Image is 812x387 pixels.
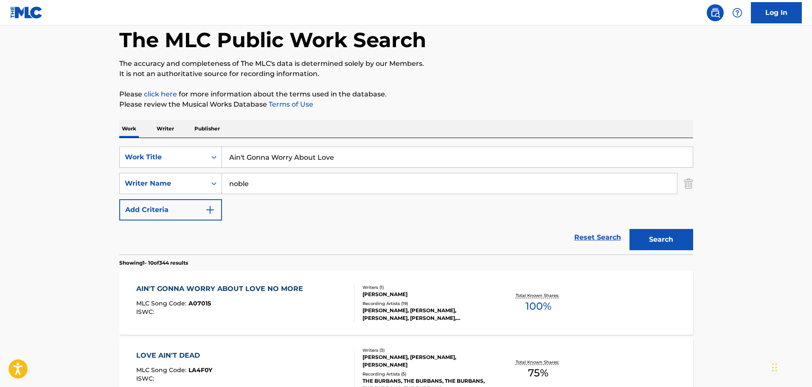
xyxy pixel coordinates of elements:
[136,366,188,374] span: MLC Song Code :
[267,100,313,108] a: Terms of Use
[119,199,222,220] button: Add Criteria
[525,299,551,314] span: 100 %
[770,346,812,387] iframe: Chat Widget
[362,291,491,298] div: [PERSON_NAME]
[629,229,693,250] button: Search
[136,299,188,307] span: MLC Song Code :
[125,178,201,189] div: Writer Name
[570,228,625,247] a: Reset Search
[772,355,777,380] div: Drag
[516,292,561,299] p: Total Known Shares:
[119,27,426,53] h1: The MLC Public Work Search
[10,6,43,19] img: MLC Logo
[362,300,491,307] div: Recording Artists ( 19 )
[362,284,491,291] div: Writers ( 1 )
[119,259,188,267] p: Showing 1 - 10 of 344 results
[119,69,693,79] p: It is not an authoritative source for recording information.
[710,8,720,18] img: search
[136,350,212,361] div: LOVE AIN'T DEAD
[516,359,561,365] p: Total Known Shares:
[707,4,724,21] a: Public Search
[119,59,693,69] p: The accuracy and completeness of The MLC's data is determined solely by our Members.
[136,308,156,316] span: ISWC :
[125,152,201,162] div: Work Title
[528,365,548,381] span: 75 %
[119,99,693,110] p: Please review the Musical Works Database
[192,120,222,138] p: Publisher
[188,366,212,374] span: LA4F0Y
[729,4,746,21] div: Help
[684,173,693,194] img: Delete Criterion
[154,120,177,138] p: Writer
[205,205,215,215] img: 9d2ae6d4665cec9f34b9.svg
[136,375,156,382] span: ISWC :
[119,271,693,335] a: AIN'T GONNA WORRY ABOUT LOVE NO MOREMLC Song Code:A07015ISWC:Writers (1)[PERSON_NAME]Recording Ar...
[119,120,139,138] p: Work
[144,90,177,98] a: click here
[362,307,491,322] div: [PERSON_NAME], [PERSON_NAME], [PERSON_NAME], [PERSON_NAME], [PERSON_NAME], [PERSON_NAME]
[362,371,491,377] div: Recording Artists ( 5 )
[119,147,693,254] form: Search Form
[362,353,491,369] div: [PERSON_NAME], [PERSON_NAME], [PERSON_NAME]
[362,347,491,353] div: Writers ( 3 )
[119,89,693,99] p: Please for more information about the terms used in the database.
[188,299,211,307] span: A07015
[136,284,307,294] div: AIN'T GONNA WORRY ABOUT LOVE NO MORE
[732,8,742,18] img: help
[751,2,802,23] a: Log In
